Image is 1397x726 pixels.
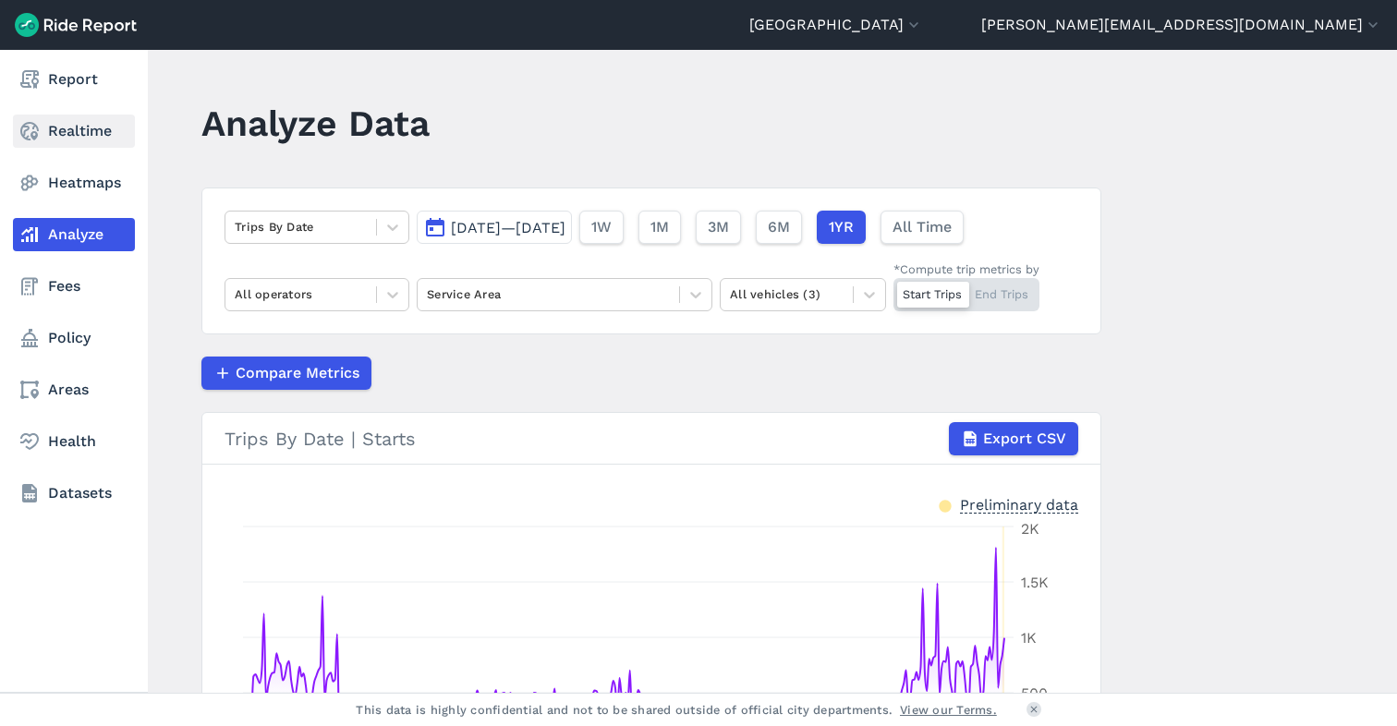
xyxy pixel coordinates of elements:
tspan: 2K [1021,520,1039,538]
tspan: 500 [1021,684,1048,702]
a: View our Terms. [900,701,997,719]
a: Heatmaps [13,166,135,200]
button: 6M [756,211,802,244]
a: Report [13,63,135,96]
img: Ride Report [15,13,137,37]
tspan: 1.5K [1021,574,1049,591]
button: 1M [638,211,681,244]
span: 1YR [829,216,854,238]
a: Realtime [13,115,135,148]
a: Fees [13,270,135,303]
button: 1W [579,211,624,244]
a: Analyze [13,218,135,251]
button: [DATE]—[DATE] [417,211,572,244]
button: All Time [881,211,964,244]
span: All Time [893,216,952,238]
span: 1W [591,216,612,238]
button: [GEOGRAPHIC_DATA] [749,14,923,36]
h1: Analyze Data [201,98,430,149]
button: [PERSON_NAME][EMAIL_ADDRESS][DOMAIN_NAME] [981,14,1382,36]
a: Policy [13,321,135,355]
span: 6M [768,216,790,238]
div: Trips By Date | Starts [225,422,1078,455]
div: Preliminary data [960,494,1078,514]
span: Export CSV [983,428,1066,450]
a: Datasets [13,477,135,510]
span: 3M [708,216,729,238]
button: Compare Metrics [201,357,371,390]
span: [DATE]—[DATE] [451,219,565,236]
span: 1M [650,216,669,238]
tspan: 1K [1021,629,1037,647]
a: Areas [13,373,135,406]
button: 1YR [817,211,866,244]
a: Health [13,425,135,458]
span: Compare Metrics [236,362,359,384]
button: Export CSV [949,422,1078,455]
button: 3M [696,211,741,244]
div: *Compute trip metrics by [893,260,1039,278]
